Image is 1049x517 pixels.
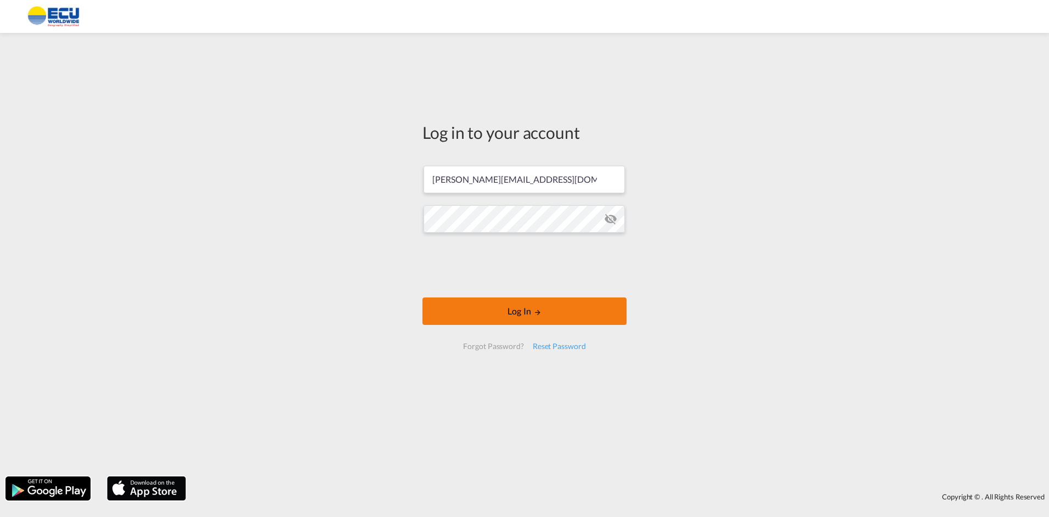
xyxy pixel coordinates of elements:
[441,244,608,286] iframe: reCAPTCHA
[191,487,1049,506] div: Copyright © . All Rights Reserved
[106,475,187,502] img: apple.png
[604,212,617,226] md-icon: icon-eye-off
[4,475,92,502] img: google.png
[528,336,590,356] div: Reset Password
[422,121,627,144] div: Log in to your account
[459,336,528,356] div: Forgot Password?
[16,4,91,29] img: 6cccb1402a9411edb762cf9624ab9cda.png
[422,297,627,325] button: LOGIN
[424,166,625,193] input: Enter email/phone number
